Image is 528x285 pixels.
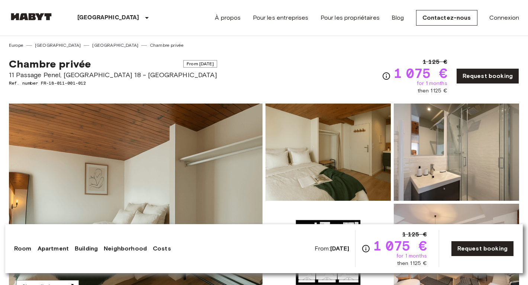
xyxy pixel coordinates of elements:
[451,241,514,256] a: Request booking
[330,245,349,252] b: [DATE]
[361,244,370,253] svg: Check cost overview for full price breakdown. Please note that discounts apply to new joiners onl...
[489,13,519,22] a: Connexion
[38,244,69,253] a: Apartment
[183,60,217,68] span: From [DATE]
[9,58,91,70] span: Chambre privée
[150,42,184,49] a: Chambre privée
[456,68,519,84] a: Request booking
[423,58,447,66] span: 1 125 €
[14,244,32,253] a: Room
[416,10,477,26] a: Contactez-nous
[9,42,23,49] a: Europe
[394,104,519,201] img: Picture of unit FR-18-011-001-012
[75,244,98,253] a: Building
[153,244,171,253] a: Costs
[9,70,217,80] span: 11 Passage Penel, [GEOGRAPHIC_DATA] 18 - [GEOGRAPHIC_DATA]
[397,260,427,267] span: then 1 125 €
[321,13,380,22] a: Pour les propriétaires
[402,230,427,239] span: 1 125 €
[392,13,404,22] a: Blog
[77,13,139,22] p: [GEOGRAPHIC_DATA]
[9,13,54,20] img: Habyt
[253,13,309,22] a: Pour les entreprises
[265,104,391,201] img: Picture of unit FR-18-011-001-012
[418,87,447,95] span: then 1 125 €
[104,244,147,253] a: Neighborhood
[215,13,241,22] a: À propos
[382,72,391,81] svg: Check cost overview for full price breakdown. Please note that discounts apply to new joiners onl...
[417,80,447,87] span: for 1 months
[315,245,349,253] span: From:
[373,239,427,252] span: 1 075 €
[394,66,447,80] span: 1 075 €
[92,42,138,49] a: [GEOGRAPHIC_DATA]
[35,42,81,49] a: [GEOGRAPHIC_DATA]
[9,80,217,86] span: Ref. number FR-18-011-001-012
[396,252,427,260] span: for 1 months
